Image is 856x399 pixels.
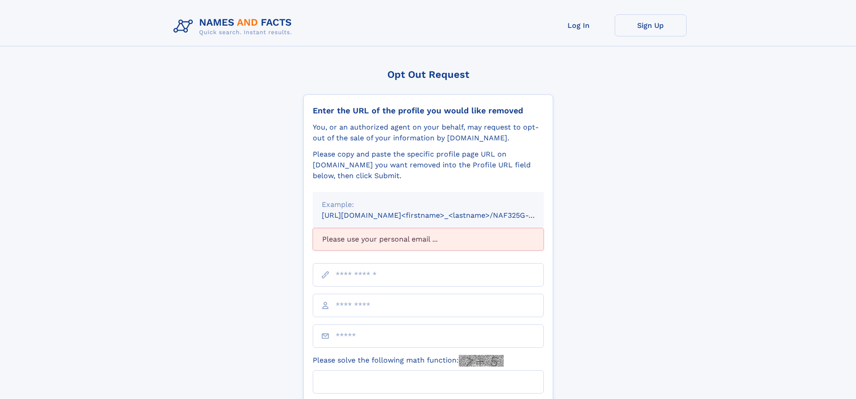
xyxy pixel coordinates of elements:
div: Please use your personal email ... [313,228,544,251]
a: Sign Up [615,14,687,36]
small: [URL][DOMAIN_NAME]<firstname>_<lastname>/NAF325G-xxxxxxxx [322,211,561,220]
img: Logo Names and Facts [170,14,299,39]
div: Opt Out Request [303,69,553,80]
div: Example: [322,199,535,210]
div: Please copy and paste the specific profile page URL on [DOMAIN_NAME] you want removed into the Pr... [313,149,544,181]
div: You, or an authorized agent on your behalf, may request to opt-out of the sale of your informatio... [313,122,544,143]
div: Enter the URL of the profile you would like removed [313,106,544,116]
label: Please solve the following math function: [313,355,504,367]
a: Log In [543,14,615,36]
